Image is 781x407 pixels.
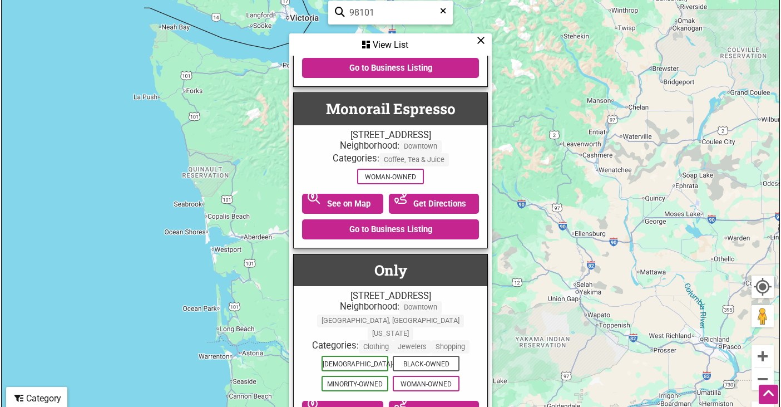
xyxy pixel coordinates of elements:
div: Neighborhood: [299,140,482,153]
span: Woman-Owned [357,169,424,184]
span: Minority-Owned [322,376,388,391]
span: [DEMOGRAPHIC_DATA]-Owned [322,356,388,371]
span: Downtown [399,140,442,153]
span: [GEOGRAPHIC_DATA], [GEOGRAPHIC_DATA] [317,315,464,327]
div: View List [290,35,491,56]
div: Neighborhood: [299,301,482,340]
a: Go to Business Listing [302,219,479,239]
span: [US_STATE] [368,327,413,340]
a: Get Directions [389,194,480,214]
span: Clothing [359,340,393,353]
span: Black-Owned [393,356,459,371]
button: Zoom in [752,345,774,367]
a: Monorail Espresso [326,99,456,118]
a: Go to Business Listing [302,58,479,78]
span: Shopping [431,340,469,353]
div: Scroll Back to Top [759,385,778,404]
a: See on Map [302,194,383,214]
a: Only [374,261,407,279]
span: Downtown [399,301,442,314]
button: Drag Pegman onto the map to open Street View [752,305,774,327]
input: Type to find and filter... [345,2,446,23]
span: Coffee, Tea & Juice [379,153,449,166]
div: [STREET_ADDRESS] [299,130,482,140]
div: Categories: [299,153,482,166]
button: Zoom out [752,368,774,390]
div: [STREET_ADDRESS] [299,291,482,301]
div: Type to search and filter [328,1,453,24]
button: Your Location [752,276,774,298]
span: Jewelers [393,340,431,353]
span: Woman-Owned [393,376,459,391]
div: Categories: [299,340,482,353]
